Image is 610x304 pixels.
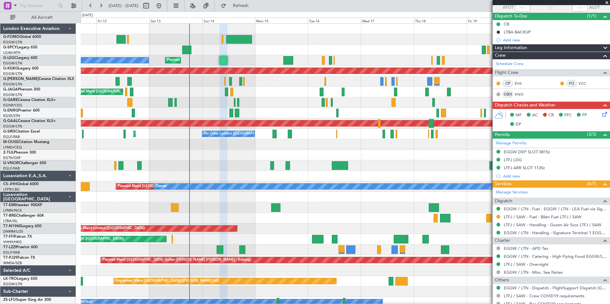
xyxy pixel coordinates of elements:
[502,80,513,87] div: CP
[3,46,37,49] a: G-SPCYLegacy 650
[3,119,56,123] a: G-GAALCessna Citation XLS+
[82,13,93,18] div: [DATE]
[74,224,145,233] div: AOG Maint London ([GEOGRAPHIC_DATA])
[504,293,584,299] a: LTFJ / SAW - Crew COVID19 requirements
[564,112,572,119] span: FFC
[118,182,218,191] div: Planned Maint [GEOGRAPHIC_DATA] ([GEOGRAPHIC_DATA])
[495,13,527,20] span: Dispatch To-Dos
[3,130,40,134] a: G-SIRSCitation Excel
[3,203,16,207] span: T7-EMI
[503,173,607,179] div: Add new
[3,109,18,112] span: G-ENRG
[496,189,528,196] a: Manage Services
[495,237,510,244] span: Charter
[3,140,49,144] a: M-OUSECitation Mustang
[3,224,41,228] a: T7-N1960Legacy 650
[3,245,38,249] a: T7-LZZIPraetor 600
[3,277,17,281] span: LX-TRO
[3,103,22,108] a: EGNR/CEG
[149,18,202,23] div: Sat 13
[3,261,22,265] a: WMSA/SZB
[3,88,40,91] a: G-JAGAPhenom 300
[3,187,20,192] a: LFPB/LBG
[502,91,513,98] div: OBX
[3,166,20,171] a: EGLF/FAB
[3,298,51,302] a: ZS-LFUSuper King Air 200
[3,298,16,302] span: ZS-LFU
[72,87,172,97] div: Planned Maint [GEOGRAPHIC_DATA] ([GEOGRAPHIC_DATA])
[3,151,14,155] span: 2-TIJL
[3,161,19,165] span: G-VNOR
[495,198,512,205] span: Dispatch
[495,277,509,284] span: Others
[3,224,21,228] span: T7-N1960
[3,140,19,144] span: M-OUSE
[3,113,20,118] a: EGSS/STN
[587,13,596,19] span: (1/1)
[3,124,22,129] a: EGGW/LTN
[17,15,67,20] span: All Aircraft
[361,18,414,23] div: Wed 17
[3,35,19,39] span: G-FOMO
[108,3,138,9] span: [DATE] - [DATE]
[19,1,56,11] input: Trip Number
[504,222,601,228] a: LTFJ / SAW - Handling - Gozen Air Svcs LTFJ / SAW
[582,112,587,119] span: FP
[504,230,607,235] a: EGGW / LTN - Handling - Signature Terminal 1 EGGW / LTN
[3,156,21,160] a: EGTK/OXF
[3,277,37,281] a: LX-TROLegacy 650
[255,18,308,23] div: Mon 15
[218,1,256,11] button: Refresh
[49,234,124,244] div: Planned Maint Tianjin ([GEOGRAPHIC_DATA])
[308,18,361,23] div: Tue 16
[3,203,42,207] a: T7-EMIHawker 900XP
[135,129,236,139] div: Planned Maint [GEOGRAPHIC_DATA] ([GEOGRAPHIC_DATA])
[589,4,600,11] span: ALDT
[504,206,607,212] a: EGGW / LTN - Fuel - EGGW / LTN - LEA Fuel via Signature in EGGW
[3,71,22,76] a: EGGW/LTN
[504,29,531,35] div: LTBA BACKUP
[3,35,41,39] a: G-FOMOGlobal 6000
[3,235,14,239] span: T7-FFI
[504,214,582,220] a: LTFJ / SAW - Fuel - Bilen Fuel LTFJ / SAW
[516,112,522,119] span: MF
[503,4,513,11] span: ATOT
[3,282,22,286] a: EGGW/LTN
[587,131,596,138] span: (3/3)
[495,131,510,139] span: Permits
[3,77,74,81] a: G-[PERSON_NAME]Cessna Citation XLS
[3,82,22,87] a: EGGW/LTN
[102,255,251,265] div: Planned Maint [GEOGRAPHIC_DATA] (Sultan [PERSON_NAME] [PERSON_NAME] - Subang)
[504,149,550,155] div: EGGW DEP SLOT 0815z
[3,134,20,139] a: EGLF/FAB
[504,246,548,251] a: EGGW / LTN - APD Tax
[548,112,554,119] span: CR
[202,18,255,23] div: Sun 14
[96,18,149,23] div: Fri 12
[516,121,521,128] span: DP
[3,208,22,213] a: LFMN/NCE
[3,98,18,102] span: G-GARE
[3,46,17,49] span: G-SPCY
[515,4,530,11] input: --:--
[3,67,39,70] a: G-KGKGLegacy 600
[3,240,22,244] a: VHHH/HKG
[495,69,518,76] span: Flight Crew
[414,18,467,23] div: Thu 18
[532,112,538,119] span: AC
[7,12,69,23] button: All Aircraft
[3,256,18,260] span: T7-PJ29
[3,40,22,45] a: EGGW/LTN
[515,91,529,97] a: KNO
[3,182,39,186] a: CS-JHHGlobal 6000
[503,37,607,43] div: Add new
[3,214,44,218] a: T7-BREChallenger 604
[578,81,593,86] a: VCC
[504,21,509,27] div: CB
[3,182,17,186] span: CS-JHH
[496,140,527,147] a: Manage Permits
[3,77,39,81] span: G-[PERSON_NAME]
[495,52,506,59] span: Crew
[3,145,22,150] a: LFMD/CEQ
[3,56,17,60] span: G-LEGC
